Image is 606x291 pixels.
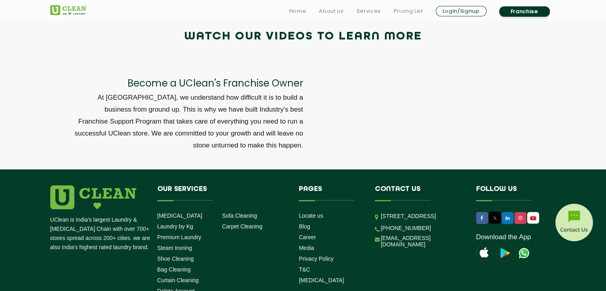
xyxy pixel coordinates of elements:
p: Watch our videos to learn more [184,27,422,46]
p: Become a UClean's Franchise Owner [74,75,303,92]
a: Services [356,6,380,16]
a: Sofa Cleaning [222,212,257,219]
a: Shoe Cleaning [157,256,194,262]
a: Carpet Cleaning [222,223,262,230]
h4: Contact us [375,185,464,201]
img: UClean Laundry and Dry Cleaning [50,5,86,15]
img: apple-icon.png [476,245,492,261]
img: UClean Laundry and Dry Cleaning [516,245,532,261]
a: Login/Signup [436,6,486,16]
a: Bag Cleaning [157,266,191,273]
a: Franchise [499,6,550,17]
p: UClean is India's largest Laundry & [MEDICAL_DATA] Chain with over 700+ stores spread across 200+... [50,215,151,252]
a: Download the App [476,233,531,241]
a: [EMAIL_ADDRESS][DOMAIN_NAME] [381,235,464,248]
a: Laundry by Kg [157,223,193,230]
a: Home [289,6,306,16]
h4: Follow us [476,185,546,201]
h4: Pages [299,185,363,201]
img: UClean Laundry and Dry Cleaning [528,214,538,222]
a: Pricing List [394,6,423,16]
a: Steam Ironing [157,245,192,251]
a: [PHONE_NUMBER] [381,225,431,231]
a: About us [319,6,343,16]
p: At [GEOGRAPHIC_DATA], we understand how difficult it is to build a business from ground up. This ... [74,92,303,151]
p: [STREET_ADDRESS] [381,212,464,221]
a: T&C [299,266,310,273]
a: Blog [299,223,310,230]
a: Premium Laundry [157,234,202,240]
img: logo.png [50,185,136,209]
a: Curtain Cleaning [157,277,199,283]
h4: Our Services [157,185,287,201]
a: [MEDICAL_DATA] [157,212,202,219]
a: Privacy Policy [299,256,333,262]
img: playstoreicon.png [496,245,512,261]
a: [MEDICAL_DATA] [299,277,344,283]
a: Media [299,245,314,251]
a: Locate us [299,212,323,219]
img: contact-btn [554,204,594,244]
a: Career [299,234,316,240]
